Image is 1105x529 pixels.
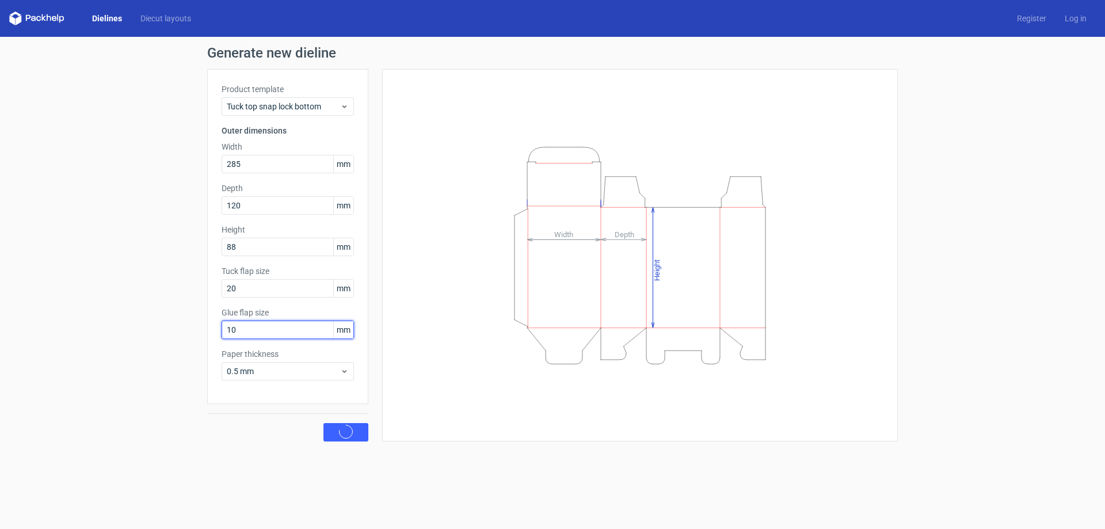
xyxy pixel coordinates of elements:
label: Tuck flap size [222,265,354,277]
tspan: Depth [615,230,634,238]
span: 0.5 mm [227,366,340,377]
label: Product template [222,83,354,95]
label: Paper thickness [222,348,354,360]
label: Depth [222,182,354,194]
span: mm [333,155,353,173]
span: mm [333,238,353,256]
a: Dielines [83,13,131,24]
span: mm [333,197,353,214]
a: Diecut layouts [131,13,200,24]
tspan: Width [554,230,573,238]
a: Log in [1056,13,1096,24]
label: Width [222,141,354,153]
h3: Outer dimensions [222,125,354,136]
h1: Generate new dieline [207,46,898,60]
span: mm [333,321,353,338]
label: Glue flap size [222,307,354,318]
span: mm [333,280,353,297]
span: Tuck top snap lock bottom [227,101,340,112]
tspan: Height [653,259,661,280]
label: Height [222,224,354,235]
a: Register [1008,13,1056,24]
